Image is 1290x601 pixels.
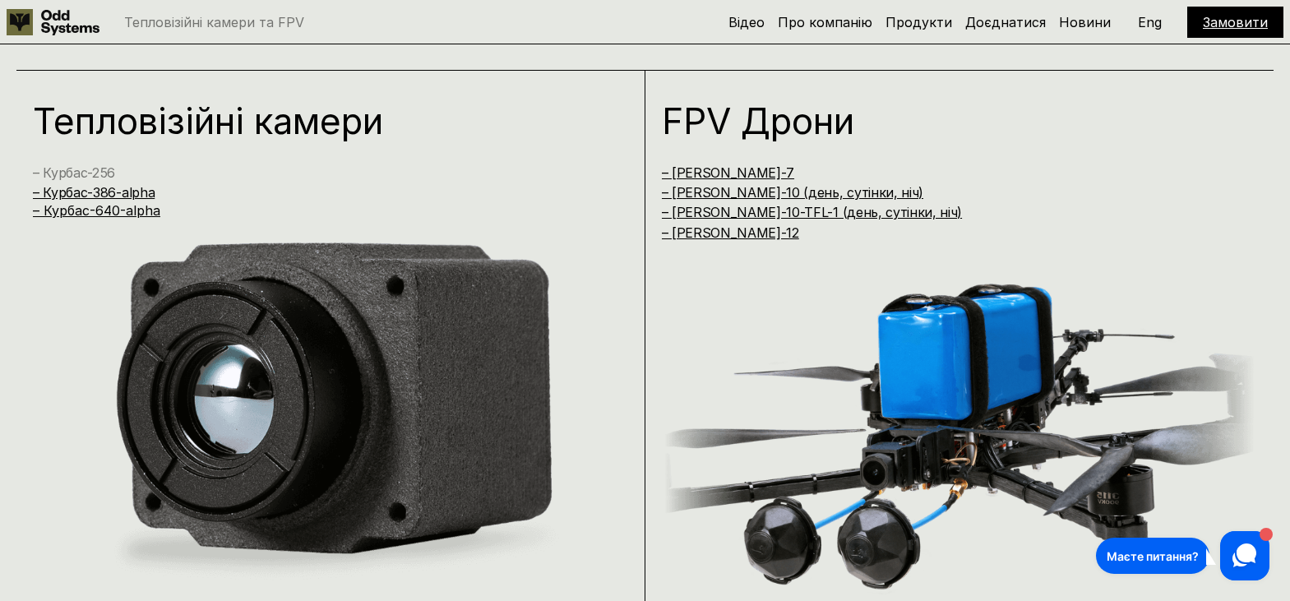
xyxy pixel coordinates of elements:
[1203,14,1268,30] a: Замовити
[728,14,765,30] a: Відео
[1059,14,1111,30] a: Новини
[662,103,1222,139] h1: FPV Дрони
[662,224,799,241] a: – [PERSON_NAME]-12
[965,14,1046,30] a: Доєднатися
[33,184,155,201] a: – Курбас-386-alpha
[33,103,593,139] h1: Тепловізійні камери
[33,164,115,181] a: – Курбас-256
[662,164,795,181] a: – [PERSON_NAME]-7
[778,14,872,30] a: Про компанію
[1138,16,1162,29] p: Eng
[885,14,952,30] a: Продукти
[1092,527,1274,585] iframe: HelpCrunch
[124,16,304,29] p: Тепловізійні камери та FPV
[662,204,963,220] a: – [PERSON_NAME]-10-TFL-1 (день, сутінки, ніч)
[33,202,160,219] a: – Курбас-640-alpha
[662,184,924,201] a: – [PERSON_NAME]-10 (день, сутінки, ніч)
